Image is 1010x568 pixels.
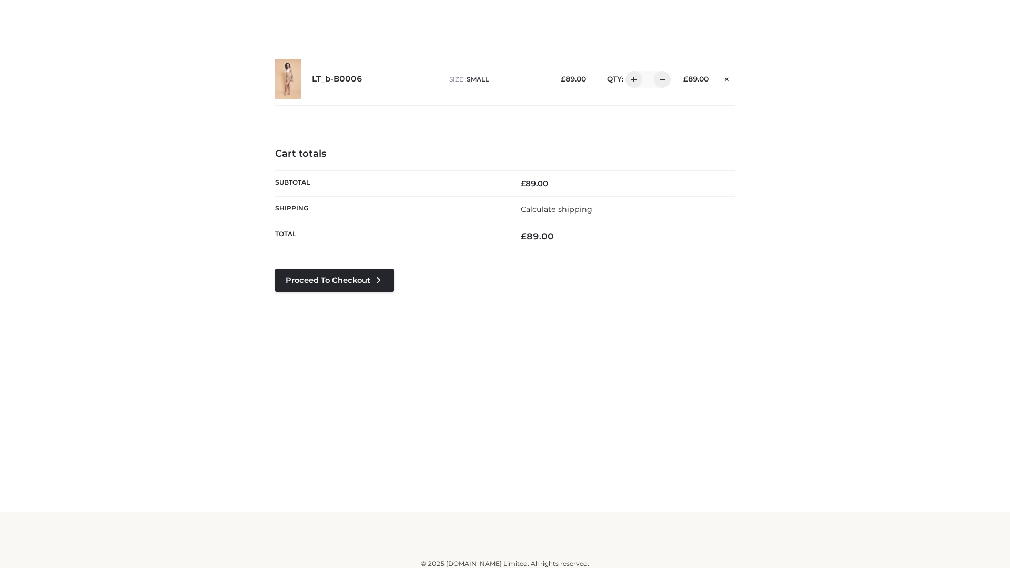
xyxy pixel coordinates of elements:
a: Calculate shipping [521,205,592,214]
a: Remove this item [719,71,735,85]
span: £ [683,75,688,83]
bdi: 89.00 [683,75,709,83]
bdi: 89.00 [561,75,586,83]
th: Total [275,222,505,250]
bdi: 89.00 [521,179,548,188]
bdi: 89.00 [521,231,554,241]
div: QTY: [597,71,667,88]
th: Subtotal [275,170,505,196]
span: £ [561,75,565,83]
span: £ [521,179,526,188]
p: size : [449,75,544,84]
span: SMALL [467,75,489,83]
span: £ [521,231,527,241]
th: Shipping [275,196,505,222]
a: Proceed to Checkout [275,269,394,292]
h4: Cart totals [275,148,735,160]
a: LT_b-B0006 [312,74,362,84]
